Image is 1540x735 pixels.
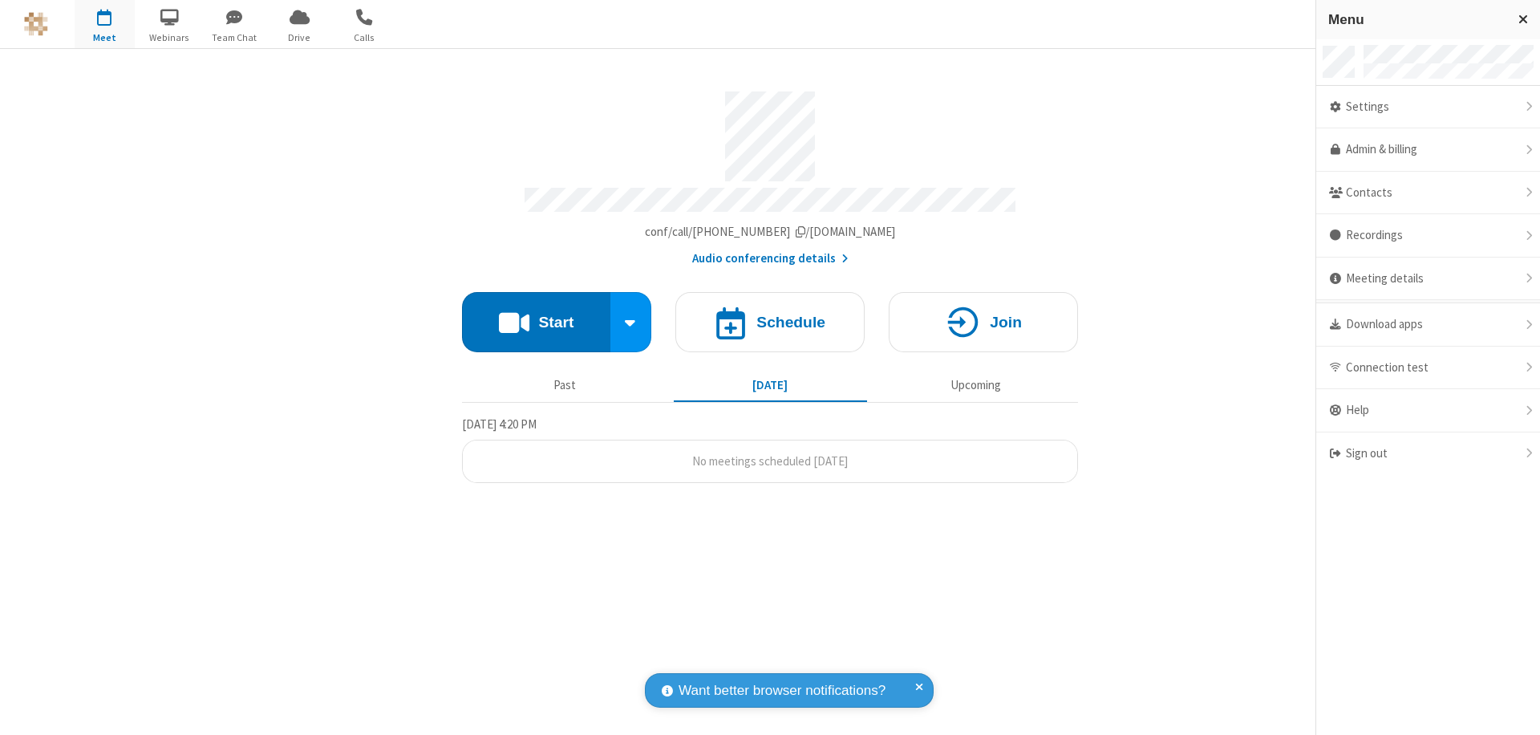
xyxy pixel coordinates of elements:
section: Today's Meetings [462,415,1078,484]
div: Help [1316,389,1540,432]
button: Start [462,292,610,352]
h3: Menu [1328,12,1504,27]
button: Join [889,292,1078,352]
button: Copy my meeting room linkCopy my meeting room link [645,223,896,242]
button: Audio conferencing details [692,250,849,268]
div: Recordings [1316,214,1540,258]
button: [DATE] [674,370,867,400]
iframe: Chat [1500,693,1528,724]
span: Meet [75,30,135,45]
div: Start conference options [610,292,652,352]
a: Admin & billing [1316,128,1540,172]
button: Past [468,370,662,400]
span: Calls [334,30,395,45]
span: [DATE] 4:20 PM [462,416,537,432]
button: Upcoming [879,370,1072,400]
div: Download apps [1316,303,1540,347]
div: Meeting details [1316,258,1540,301]
div: Sign out [1316,432,1540,475]
span: Webinars [140,30,200,45]
div: Contacts [1316,172,1540,215]
span: No meetings scheduled [DATE] [692,453,848,469]
div: Settings [1316,86,1540,129]
img: QA Selenium DO NOT DELETE OR CHANGE [24,12,48,36]
span: Copy my meeting room link [645,224,896,239]
section: Account details [462,79,1078,268]
span: Drive [269,30,330,45]
span: Team Chat [205,30,265,45]
h4: Schedule [756,315,825,330]
div: Connection test [1316,347,1540,390]
h4: Start [538,315,573,330]
span: Want better browser notifications? [679,680,885,701]
h4: Join [990,315,1022,330]
button: Schedule [675,292,865,352]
